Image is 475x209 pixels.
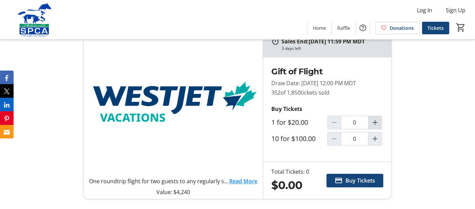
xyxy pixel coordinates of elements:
[282,38,309,45] span: Sales End:
[271,177,309,193] div: $0.00
[271,89,383,97] p: 352 tickets sold
[422,22,449,34] a: Tickets
[313,24,326,32] span: Home
[271,65,383,78] h2: Gift of Flight
[455,21,467,34] button: Cart
[307,22,332,34] a: Home
[356,21,370,35] button: Help
[337,24,350,32] span: Raffle
[369,132,381,145] button: Increment by one
[417,6,432,14] span: Log In
[271,105,302,113] strong: Buy Tickets
[427,24,444,32] span: Tickets
[89,188,257,196] p: Value: $4,240
[229,177,257,185] a: Read More
[446,6,465,14] span: Sign Up
[345,176,375,185] span: Buy Tickets
[89,177,229,185] p: One roundtrip flight for two guests to any regularly scheduled and marketed WestJet destination!*...
[271,118,308,127] label: 1 for $20.00
[271,79,383,87] p: Draw Date: [DATE] 12:00 PM MDT
[440,5,471,16] button: Sign Up
[326,174,383,187] button: Buy Tickets
[4,3,65,37] img: Alberta SPCA's Logo
[390,24,414,32] span: Donations
[411,5,438,16] button: Log In
[84,32,263,174] img: Gift of Flight
[375,22,419,34] a: Donations
[271,168,309,176] div: Total Tickets: 0
[281,89,301,96] span: of 1,850
[369,116,381,129] button: Increment by one
[309,38,365,45] span: [DATE] 11:59 PM MDT
[332,22,356,34] a: Raffle
[282,45,301,52] div: 3 days left
[271,135,316,143] label: 10 for $100.00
